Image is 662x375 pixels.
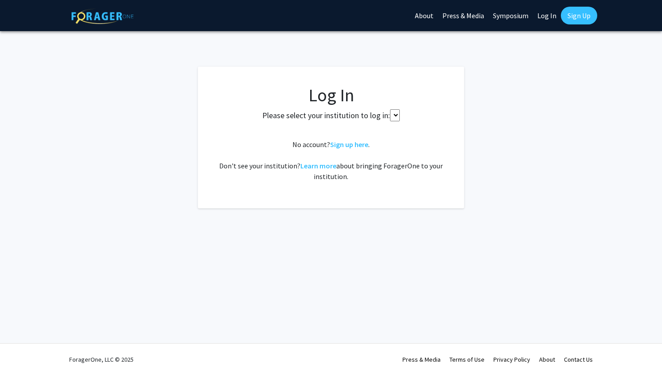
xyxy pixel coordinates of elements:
[539,355,555,363] a: About
[262,109,390,121] label: Please select your institution to log in:
[561,7,597,24] a: Sign Up
[71,8,134,24] img: ForagerOne Logo
[564,355,593,363] a: Contact Us
[330,140,368,149] a: Sign up here
[69,344,134,375] div: ForagerOne, LLC © 2025
[402,355,441,363] a: Press & Media
[216,84,446,106] h1: Log In
[493,355,530,363] a: Privacy Policy
[300,161,336,170] a: Learn more about bringing ForagerOne to your institution
[449,355,485,363] a: Terms of Use
[216,139,446,182] div: No account? . Don't see your institution? about bringing ForagerOne to your institution.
